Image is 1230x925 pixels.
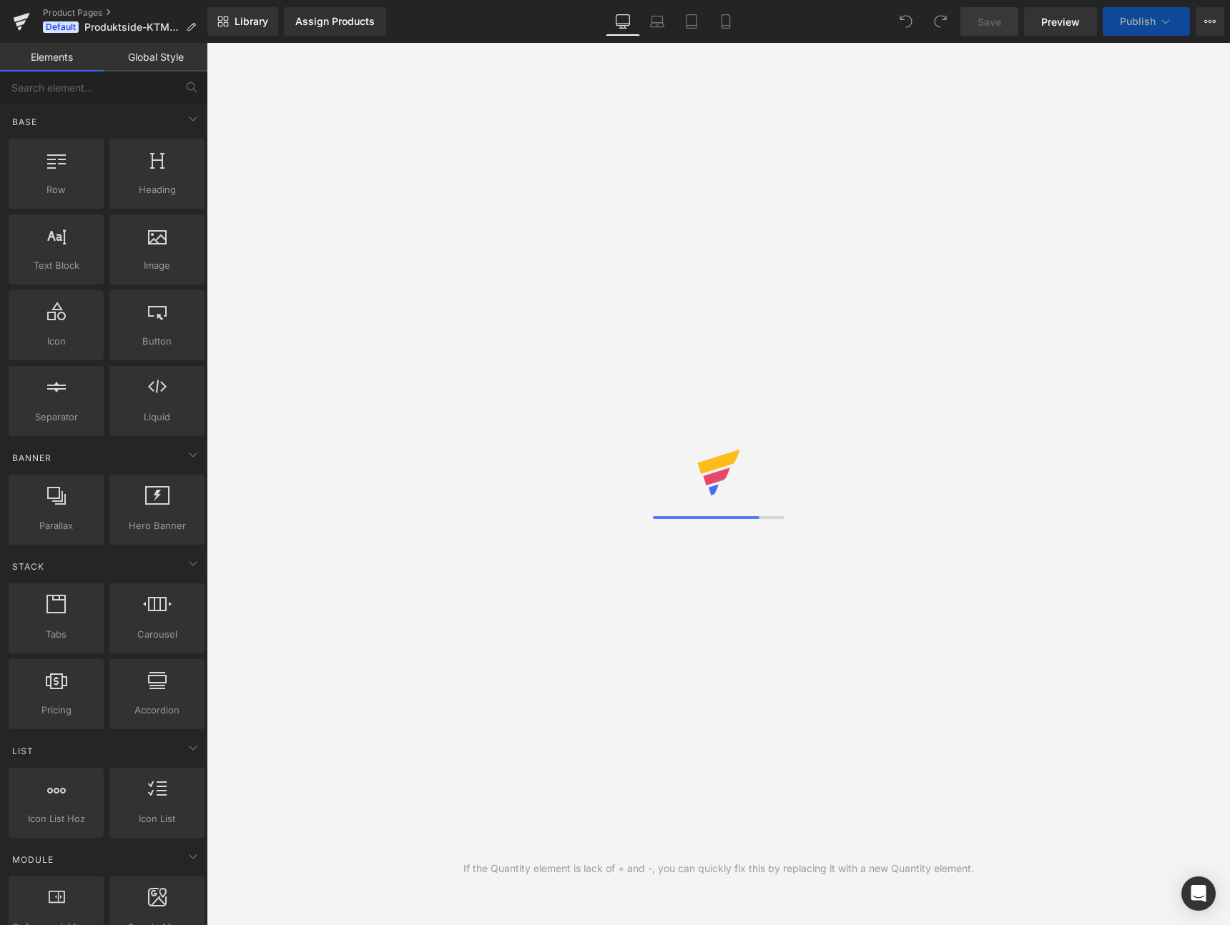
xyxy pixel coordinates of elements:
span: Publish [1120,16,1156,27]
span: Save [978,14,1001,29]
span: Produktside-KTM2022 [84,21,180,33]
button: Redo [926,7,955,36]
div: Assign Products [295,16,375,27]
a: Desktop [606,7,640,36]
span: Hero Banner [114,518,200,533]
span: Carousel [114,627,200,642]
span: Liquid [114,410,200,425]
span: Tabs [13,627,99,642]
span: Library [235,15,268,28]
span: Accordion [114,703,200,718]
a: Mobile [709,7,743,36]
span: Image [114,258,200,273]
span: Default [43,21,79,33]
span: Button [114,334,200,349]
span: Text Block [13,258,99,273]
div: If the Quantity element is lack of + and -, you can quickly fix this by replacing it with a new Q... [463,861,974,876]
span: Heading [114,182,200,197]
span: Row [13,182,99,197]
span: Module [11,853,55,866]
span: Stack [11,560,46,573]
a: New Library [207,7,278,36]
button: More [1196,7,1224,36]
span: List [11,744,35,758]
a: Laptop [640,7,674,36]
span: Icon List Hoz [13,811,99,826]
span: Icon List [114,811,200,826]
div: Open Intercom Messenger [1181,876,1216,911]
a: Global Style [104,43,207,71]
a: Product Pages [43,7,207,19]
a: Tablet [674,7,709,36]
span: Pricing [13,703,99,718]
span: Base [11,115,39,129]
span: Icon [13,334,99,349]
button: Publish [1103,7,1190,36]
button: Undo [892,7,920,36]
span: Parallax [13,518,99,533]
span: Separator [13,410,99,425]
span: Preview [1041,14,1080,29]
span: Banner [11,451,53,465]
a: Preview [1024,7,1097,36]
